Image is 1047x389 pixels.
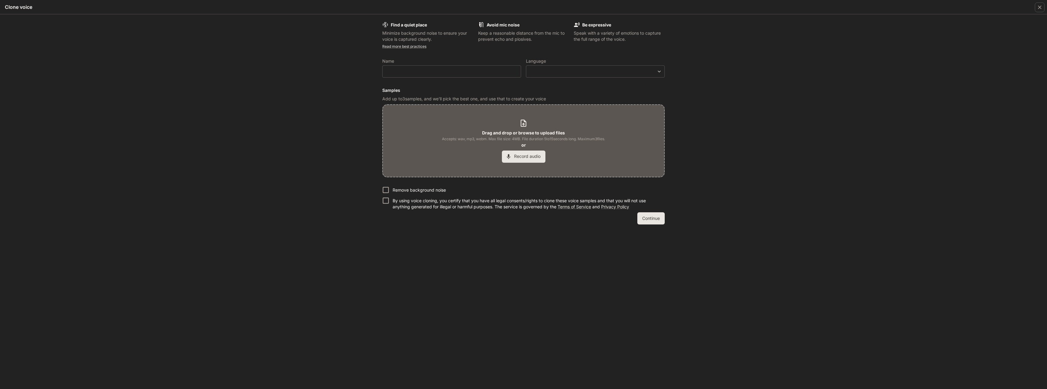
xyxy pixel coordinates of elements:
[391,22,427,27] b: Find a quiet place
[442,136,605,142] span: Accepts: wav, mp3, webm. Max file size: 4MB. File duration 5 to 15 seconds long. Maximum 3 files.
[558,204,591,209] a: Terms of Service
[574,30,665,42] p: Speak with a variety of emotions to capture the full range of the voice.
[382,44,426,49] a: Read more best practices
[382,87,665,93] h6: Samples
[478,30,569,42] p: Keep a reasonable distance from the mic to prevent echo and plosives.
[482,130,565,135] b: Drag and drop or browse to upload files
[393,187,446,193] p: Remove background noise
[382,96,665,102] p: Add up to 3 samples, and we'll pick the best one, and use that to create your voice
[582,22,611,27] b: Be expressive
[526,59,546,63] p: Language
[382,30,473,42] p: Minimize background noise to ensure your voice is captured clearly.
[5,4,32,10] h5: Clone voice
[382,59,394,63] p: Name
[601,204,629,209] a: Privacy Policy
[393,198,660,210] p: By using voice cloning, you certify that you have all legal consents/rights to clone these voice ...
[487,22,520,27] b: Avoid mic noise
[521,142,526,148] b: or
[502,151,545,163] button: Record audio
[637,212,665,224] button: Continue
[526,68,664,75] div: ​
